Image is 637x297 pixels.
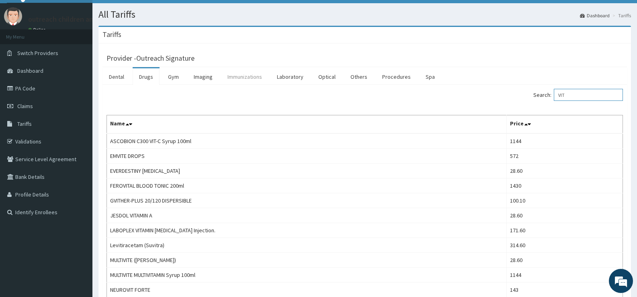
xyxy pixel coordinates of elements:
td: 572 [507,149,623,164]
h3: Tariffs [102,31,121,38]
span: Switch Providers [17,49,58,57]
a: Dashboard [580,12,610,19]
th: Price [507,115,623,134]
td: 314.60 [507,238,623,253]
td: MULTIVITE ([PERSON_NAME]) [107,253,507,268]
a: Drugs [133,68,160,85]
li: Tariffs [610,12,631,19]
td: 1430 [507,178,623,193]
td: Levitiracetam (Suvitra) [107,238,507,253]
td: GVITHER-PLUS 20/120 DISPERSIBLE [107,193,507,208]
a: Optical [312,68,342,85]
th: Name [107,115,507,134]
td: 28.60 [507,253,623,268]
td: 1144 [507,133,623,149]
a: Online [28,27,47,33]
a: Dental [102,68,131,85]
img: User Image [4,7,22,25]
p: outreach children and Women Hospital [28,16,150,23]
td: 1144 [507,268,623,283]
td: 28.60 [507,164,623,178]
input: Search: [554,89,623,101]
span: Tariffs [17,120,32,127]
label: Search: [533,89,623,101]
a: Immunizations [221,68,268,85]
a: Others [344,68,374,85]
td: EMVITE DROPS [107,149,507,164]
a: Spa [419,68,441,85]
a: Imaging [187,68,219,85]
td: FEROVITAL BLOOD TONIC 200ml [107,178,507,193]
td: 100.10 [507,193,623,208]
span: Dashboard [17,67,43,74]
td: MULTIVITE MULTIVITAMIN Syrup 100ml [107,268,507,283]
a: Laboratory [270,68,310,85]
td: ASCOBION C300 VIT-C Syrup 100ml [107,133,507,149]
span: We're online! [47,94,111,175]
div: Minimize live chat window [132,4,151,23]
td: LABOPLEX VITAMIN [MEDICAL_DATA] Injection. [107,223,507,238]
h1: All Tariffs [98,9,631,20]
span: Claims [17,102,33,110]
img: d_794563401_company_1708531726252_794563401 [15,40,33,60]
td: EVERDESTINY [MEDICAL_DATA] [107,164,507,178]
div: Chat with us now [42,45,135,55]
a: Procedures [376,68,417,85]
textarea: Type your message and hit 'Enter' [4,205,153,234]
a: Gym [162,68,185,85]
td: 28.60 [507,208,623,223]
td: JESDOL VITAMIN A [107,208,507,223]
td: 171.60 [507,223,623,238]
h3: Provider - Outreach Signature [107,55,195,62]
